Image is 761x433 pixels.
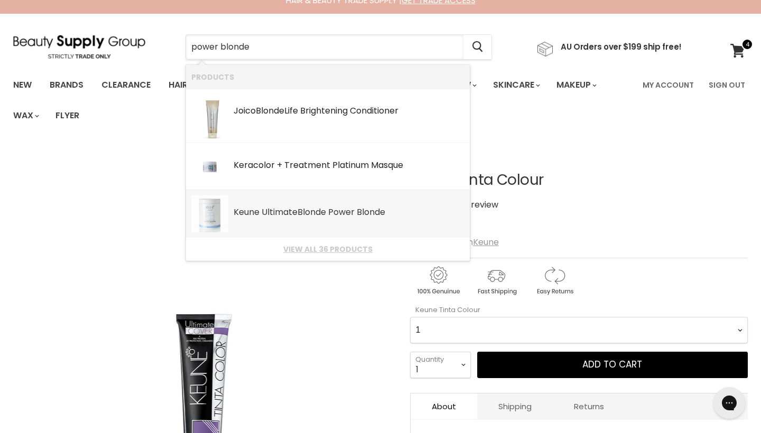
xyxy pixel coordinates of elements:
[463,199,498,211] span: 1 review
[5,70,636,131] ul: Main menu
[708,383,750,422] iframe: Gorgias live chat messenger
[553,393,625,419] a: Returns
[702,74,751,96] a: Sign Out
[410,352,471,378] select: Quantity
[195,94,225,138] img: BlondeLife_Conditioner_200x.png
[485,74,546,96] a: Skincare
[191,245,465,253] a: View all 36 products
[234,161,465,172] div: Keracolor + Treatment Platinum Masque
[185,34,492,60] form: Product
[411,393,477,419] a: About
[477,393,553,419] a: Shipping
[256,105,284,117] b: Blonde
[94,74,159,96] a: Clearance
[186,89,470,143] li: Products: Joico Blonde Life Brightening Conditioner
[186,35,463,59] input: Search
[186,190,470,237] li: Products: Keune Ultimate Blonde Power Blonde
[5,74,40,96] a: New
[328,206,355,218] b: Power
[526,265,582,297] img: returns.gif
[463,35,491,59] button: Search
[549,74,603,96] a: Makeup
[636,74,700,96] a: My Account
[186,237,470,261] li: View All
[410,305,480,315] label: Keune Tinta Colour
[191,148,228,185] img: keracolour1.webp
[48,105,87,127] a: Flyer
[473,236,499,248] a: Keune
[186,143,470,190] li: Products: Keracolor + Treatment Platinum Masque
[298,206,326,218] b: Blonde
[186,65,470,89] li: Products
[191,195,228,232] img: keune-ultimate-blonde-power-blonde-500gr_700x700_crop_center_2x_f3f0defa-3ba8-4f74-9375-935b31255...
[234,106,465,117] div: Joico Life Brightening Conditioner
[410,172,748,189] h1: Keune Tinta Colour
[410,265,466,297] img: genuine.gif
[234,208,465,219] div: Keune Ultimate
[477,352,748,378] button: Add to cart
[357,206,385,218] b: Blonde
[468,265,524,297] img: shipping.gif
[582,358,642,371] span: Add to cart
[161,74,222,96] a: Haircare
[5,105,45,127] a: Wax
[42,74,91,96] a: Brands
